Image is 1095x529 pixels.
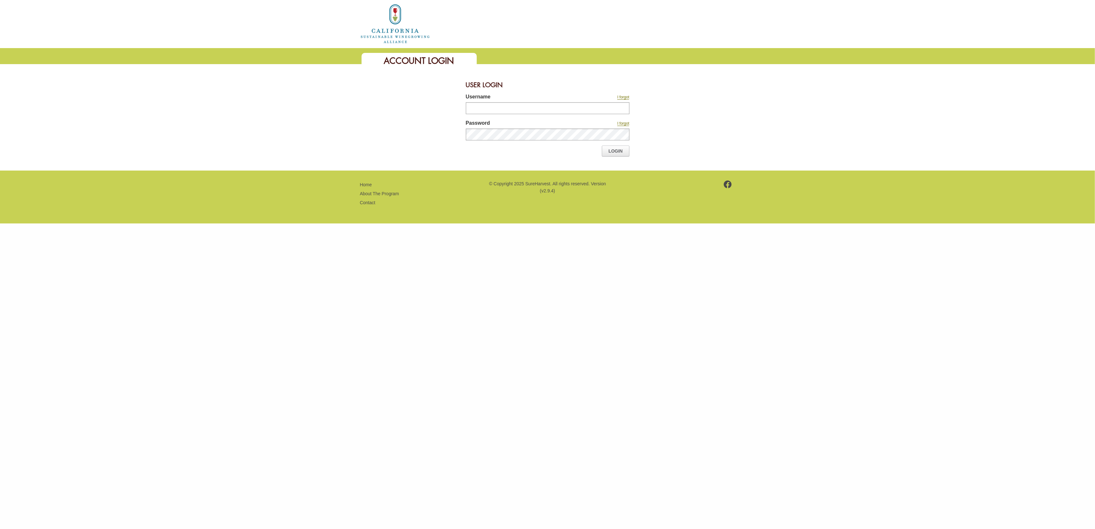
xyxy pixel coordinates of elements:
span: Account Login [384,55,454,66]
img: footer-facebook.png [724,181,732,188]
a: I forgot [617,95,629,100]
a: Contact [360,200,375,205]
a: I forgot [617,121,629,126]
a: Home [360,182,372,187]
img: logo_cswa2x.png [360,3,431,44]
p: © Copyright 2025 SureHarvest. All rights reserved. Version (v2.9.4) [488,180,607,195]
a: Home [360,21,431,26]
label: Username [466,93,572,102]
label: Password [466,119,572,129]
div: User Login [466,77,629,93]
a: Login [602,146,629,156]
a: About The Program [360,191,399,196]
